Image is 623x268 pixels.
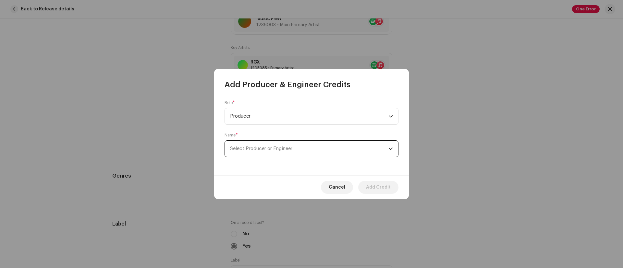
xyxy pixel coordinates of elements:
div: dropdown trigger [388,108,393,124]
label: Name [225,133,238,138]
span: Add Producer & Engineer Credits [225,79,350,90]
button: Cancel [321,181,353,194]
label: Role [225,100,235,105]
div: dropdown trigger [388,141,393,157]
span: Select Producer or Engineer [230,146,292,151]
span: Producer [230,108,388,124]
button: Add Credit [358,181,398,194]
span: Add Credit [366,181,391,194]
span: Select Producer or Engineer [230,141,388,157]
span: Cancel [329,181,345,194]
